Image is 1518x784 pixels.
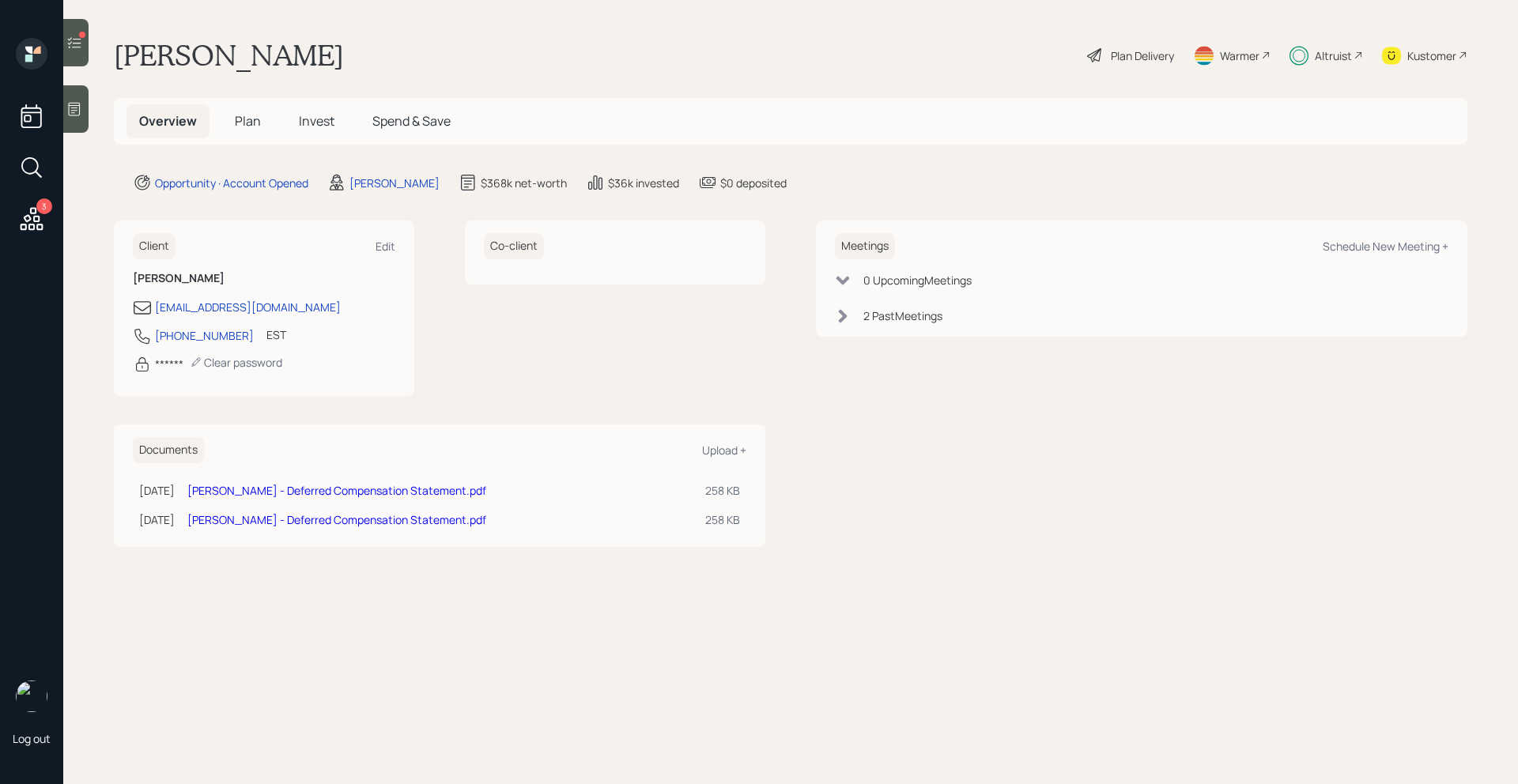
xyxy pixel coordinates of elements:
[720,175,787,191] div: $0 deposited
[863,272,972,288] div: 0 Upcoming Meeting s
[484,233,544,259] h6: Co-client
[702,443,746,458] div: Upload +
[155,299,341,315] div: [EMAIL_ADDRESS][DOMAIN_NAME]
[705,511,740,528] div: 258 KB
[155,175,308,191] div: Opportunity · Account Opened
[139,112,197,130] span: Overview
[36,198,52,214] div: 3
[16,680,47,712] img: michael-russo-headshot.png
[266,326,286,343] div: EST
[835,233,895,259] h6: Meetings
[187,483,486,498] a: [PERSON_NAME] - Deferred Compensation Statement.pdf
[190,355,282,370] div: Clear password
[372,112,451,130] span: Spend & Save
[155,327,254,344] div: [PHONE_NUMBER]
[1323,239,1448,254] div: Schedule New Meeting +
[299,112,334,130] span: Invest
[1315,47,1352,64] div: Altruist
[187,512,486,527] a: [PERSON_NAME] - Deferred Compensation Statement.pdf
[349,175,440,191] div: [PERSON_NAME]
[114,38,344,73] h1: [PERSON_NAME]
[139,511,175,528] div: [DATE]
[863,307,942,324] div: 2 Past Meeting s
[133,272,395,285] h6: [PERSON_NAME]
[1407,47,1456,64] div: Kustomer
[13,731,51,746] div: Log out
[1220,47,1259,64] div: Warmer
[235,112,261,130] span: Plan
[608,175,679,191] div: $36k invested
[133,233,176,259] h6: Client
[481,175,567,191] div: $368k net-worth
[705,482,740,499] div: 258 KB
[1111,47,1174,64] div: Plan Delivery
[133,437,204,463] h6: Documents
[376,239,395,254] div: Edit
[139,482,175,499] div: [DATE]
